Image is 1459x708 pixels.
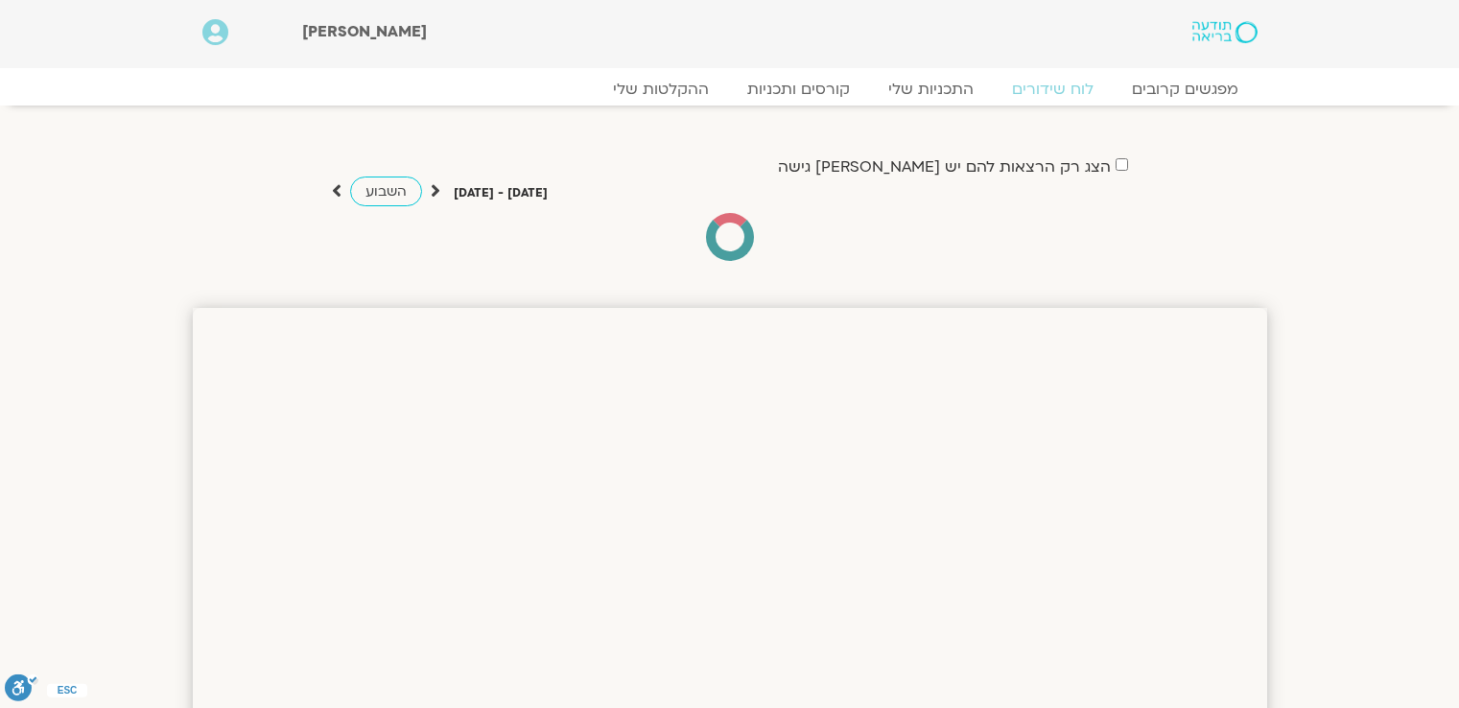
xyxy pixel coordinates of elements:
a: ההקלטות שלי [594,80,728,99]
nav: Menu [202,80,1258,99]
a: לוח שידורים [993,80,1113,99]
label: הצג רק הרצאות להם יש [PERSON_NAME] גישה [778,158,1111,176]
span: השבוע [365,182,407,201]
p: [DATE] - [DATE] [454,183,548,203]
a: מפגשים קרובים [1113,80,1258,99]
span: [PERSON_NAME] [302,21,427,42]
a: התכניות שלי [869,80,993,99]
a: קורסים ותכניות [728,80,869,99]
a: השבוע [350,177,422,206]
